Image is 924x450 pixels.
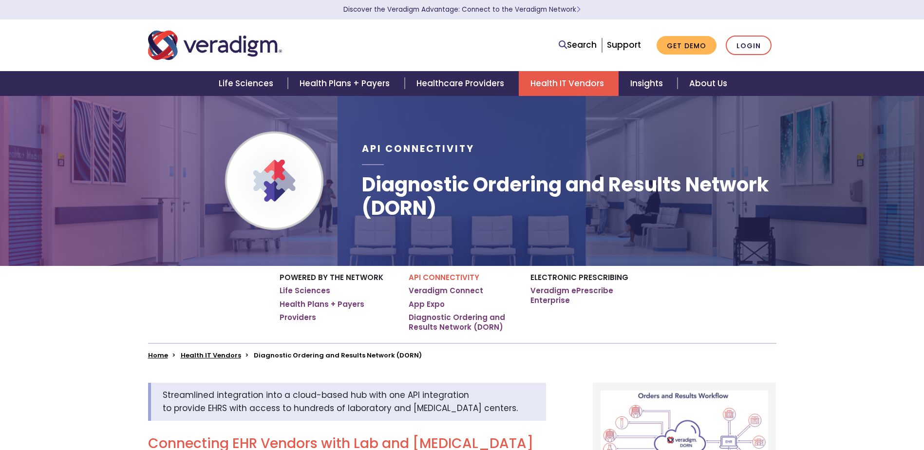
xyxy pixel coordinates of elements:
a: Login [726,36,772,56]
a: Insights [619,71,678,96]
span: API Connectivity [362,142,474,155]
a: Providers [280,313,316,322]
a: Health IT Vendors [519,71,619,96]
a: Veradigm ePrescribe Enterprise [530,286,645,305]
a: Life Sciences [207,71,288,96]
a: Health Plans + Payers [288,71,404,96]
a: Discover the Veradigm Advantage: Connect to the Veradigm NetworkLearn More [343,5,581,14]
a: Get Demo [657,36,717,55]
a: Veradigm Connect [409,286,483,296]
a: Health IT Vendors [181,351,241,360]
a: Home [148,351,168,360]
a: Life Sciences [280,286,330,296]
img: Veradigm logo [148,29,282,61]
a: Support [607,39,641,51]
span: Learn More [576,5,581,14]
a: About Us [678,71,739,96]
a: App Expo [409,300,445,309]
a: Healthcare Providers [405,71,519,96]
span: Streamlined integration into a cloud-based hub with one API integration to provide EHRS with acce... [163,389,518,414]
h1: Diagnostic Ordering and Results Network (DORN) [362,173,776,220]
a: Diagnostic Ordering and Results Network (DORN) [409,313,516,332]
a: Health Plans + Payers [280,300,364,309]
a: Search [559,38,597,52]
